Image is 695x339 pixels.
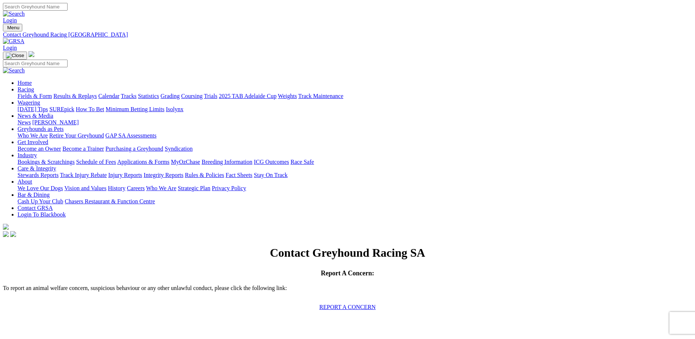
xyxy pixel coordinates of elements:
img: twitter.svg [10,231,16,237]
a: Minimum Betting Limits [106,106,164,112]
a: Cash Up Your Club [18,198,63,204]
a: Careers [127,185,145,191]
a: Greyhounds as Pets [18,126,64,132]
a: Stewards Reports [18,172,58,178]
h1: Contact Greyhound Racing SA [3,246,692,260]
a: Contact GRSA [18,205,53,211]
a: Login [3,45,17,51]
a: Statistics [138,93,159,99]
a: Syndication [165,146,192,152]
a: Track Maintenance [298,93,343,99]
a: MyOzChase [171,159,200,165]
a: Breeding Information [202,159,252,165]
a: Become a Trainer [62,146,104,152]
a: Applications & Forms [117,159,169,165]
div: Get Involved [18,146,692,152]
a: Login [3,17,17,23]
a: Tracks [121,93,137,99]
div: Industry [18,159,692,165]
a: 2025 TAB Adelaide Cup [219,93,276,99]
a: Bar & Dining [18,192,50,198]
a: Purchasing a Greyhound [106,146,163,152]
a: Coursing [181,93,203,99]
a: How To Bet [76,106,104,112]
p: To report an animal welfare concern, suspicious behaviour or any other unlawful conduct, please c... [3,285,692,298]
a: [PERSON_NAME] [32,119,79,125]
a: Care & Integrity [18,165,56,172]
a: ICG Outcomes [254,159,289,165]
a: Wagering [18,99,40,106]
a: Results & Replays [53,93,97,99]
a: Industry [18,152,37,158]
input: Search [3,3,68,11]
a: Trials [204,93,217,99]
a: Home [18,80,32,86]
a: Vision and Values [64,185,106,191]
a: News & Media [18,113,53,119]
a: Who We Are [146,185,176,191]
a: We Love Our Dogs [18,185,63,191]
img: GRSA [3,38,24,45]
a: SUREpick [49,106,74,112]
a: Chasers Restaurant & Function Centre [65,198,155,204]
span: Report A Concern: [321,270,374,277]
a: Bookings & Scratchings [18,159,75,165]
a: Retire Your Greyhound [49,132,104,139]
a: Fact Sheets [226,172,252,178]
a: Schedule of Fees [76,159,116,165]
a: Injury Reports [108,172,142,178]
img: Search [3,11,25,17]
a: Calendar [98,93,119,99]
a: Stay On Track [254,172,287,178]
img: Search [3,67,25,74]
a: Fields & Form [18,93,52,99]
a: Rules & Policies [185,172,224,178]
a: History [108,185,125,191]
div: Bar & Dining [18,198,692,205]
img: Close [6,53,24,59]
button: Toggle navigation [3,52,27,60]
div: About [18,185,692,192]
a: Who We Are [18,132,48,139]
input: Search [3,60,68,67]
a: Weights [278,93,297,99]
a: Get Involved [18,139,48,145]
a: Race Safe [290,159,314,165]
div: Racing [18,93,692,99]
img: facebook.svg [3,231,9,237]
span: Menu [7,25,19,30]
a: Grading [161,93,180,99]
img: logo-grsa-white.png [28,51,34,57]
a: Become an Owner [18,146,61,152]
a: News [18,119,31,125]
a: Isolynx [166,106,183,112]
button: Toggle navigation [3,24,22,31]
a: REPORT A CONCERN [319,304,375,310]
div: Wagering [18,106,692,113]
a: GAP SA Assessments [106,132,157,139]
a: Track Injury Rebate [60,172,107,178]
a: Login To Blackbook [18,211,66,218]
a: Privacy Policy [212,185,246,191]
a: Strategic Plan [178,185,210,191]
div: Greyhounds as Pets [18,132,692,139]
a: Racing [18,86,34,93]
a: Integrity Reports [144,172,183,178]
img: logo-grsa-white.png [3,224,9,230]
a: About [18,178,32,185]
div: Care & Integrity [18,172,692,178]
div: News & Media [18,119,692,126]
a: [DATE] Tips [18,106,48,112]
a: Contact Greyhound Racing [GEOGRAPHIC_DATA] [3,31,692,38]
